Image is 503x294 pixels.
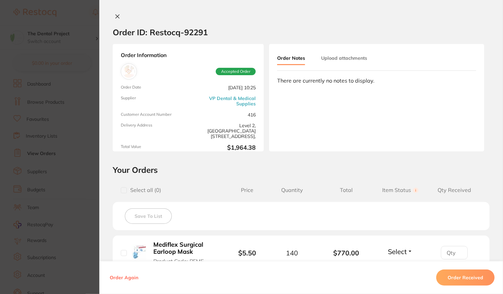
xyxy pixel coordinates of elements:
[191,144,256,151] b: $1,964.38
[121,85,186,90] span: Order Date
[191,96,256,106] a: VP Dental & Medical Supplies
[121,144,186,151] span: Total Value
[132,245,146,259] img: Mediflex Surgical Earloop Mask
[319,187,373,193] span: Total
[113,165,490,175] h2: Your Orders
[127,187,161,193] span: Select all ( 0 )
[121,96,186,106] span: Supplier
[153,258,204,264] span: Product Code: PFME
[122,65,135,78] img: VP Dental & Medical Supplies
[121,123,186,139] span: Delivery Address
[191,123,256,139] span: Level 2, [GEOGRAPHIC_DATA] [STREET_ADDRESS],
[386,247,415,256] button: Select
[191,112,256,117] span: 416
[319,249,373,257] b: $770.00
[286,249,298,257] span: 140
[151,241,219,264] button: Mediflex Surgical Earloop Mask Product Code: PFME
[321,52,367,64] button: Upload attachments
[125,208,172,224] button: Save To List
[238,249,256,257] b: $5.50
[191,85,256,90] span: [DATE] 10:25
[265,187,319,193] span: Quantity
[121,52,256,58] strong: Order Information
[436,269,495,286] button: Order Received
[277,52,305,65] button: Order Notes
[108,275,140,281] button: Order Again
[229,187,265,193] span: Price
[153,241,217,255] b: Mediflex Surgical Earloop Mask
[216,68,256,75] span: Accepted Order
[373,187,427,193] span: Item Status
[121,112,186,117] span: Customer Account Number
[113,27,208,37] h2: Order ID: Restocq- 92291
[388,247,407,256] span: Select
[277,78,476,84] div: There are currently no notes to display.
[427,187,482,193] span: Qty Received
[441,246,468,259] input: Qty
